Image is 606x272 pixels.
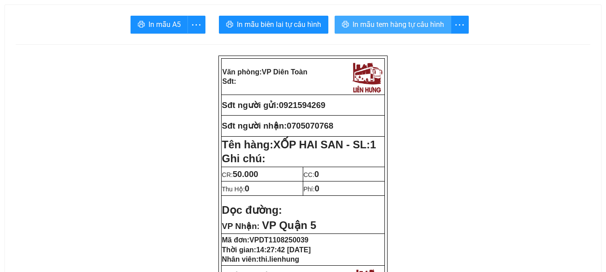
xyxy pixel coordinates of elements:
[222,204,282,216] strong: Dọc đường:
[222,221,260,231] span: VP Nhận:
[3,16,92,55] strong: VP: 77 [GEOGRAPHIC_DATA][PERSON_NAME][GEOGRAPHIC_DATA]
[233,169,258,179] span: 50.000
[148,19,181,30] span: In mẫu A5
[304,186,319,193] span: Phí:
[273,138,376,151] span: XỐP HAI SAN - SL:
[222,78,236,85] strong: Sđt:
[3,4,74,14] strong: Nhà xe Liên Hưng
[304,171,319,178] span: CC:
[262,68,308,76] span: VP Diên Toàn
[256,246,311,254] span: 14:27:42 [DATE]
[451,19,468,30] span: more
[237,19,321,30] span: In mẫu biên lai tự cấu hình
[335,16,451,34] button: printerIn mẫu tem hàng tự cấu hình
[222,236,309,244] strong: Mã đơn:
[222,121,287,130] strong: Sđt người nhận:
[451,16,469,34] button: more
[222,100,279,110] strong: Sđt người gửi:
[350,60,384,94] img: logo
[314,184,319,193] span: 0
[287,121,333,130] span: 0705070768
[258,255,299,263] span: thi.lienhung
[226,21,233,29] span: printer
[37,58,98,68] strong: Phiếu gửi hàng
[245,184,249,193] span: 0
[249,236,309,244] span: VPDT1108250039
[370,138,376,151] span: 1
[131,16,188,34] button: printerIn mẫu A5
[222,255,299,263] strong: Nhân viên:
[188,19,205,30] span: more
[96,11,131,48] img: logo
[279,100,326,110] span: 0921594269
[222,68,308,76] strong: Văn phòng:
[222,186,249,193] span: Thu Hộ:
[222,171,258,178] span: CR:
[222,138,376,151] strong: Tên hàng:
[222,246,311,254] strong: Thời gian:
[353,19,444,30] span: In mẫu tem hàng tự cấu hình
[222,152,266,164] span: Ghi chú:
[314,169,319,179] span: 0
[187,16,205,34] button: more
[138,21,145,29] span: printer
[342,21,349,29] span: printer
[219,16,328,34] button: printerIn mẫu biên lai tự cấu hình
[262,219,316,231] span: VP Quận 5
